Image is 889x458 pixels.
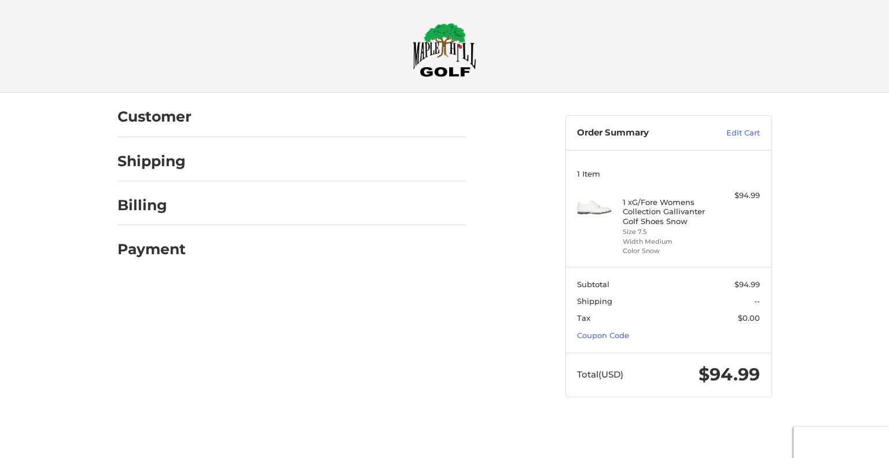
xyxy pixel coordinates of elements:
[794,427,889,458] iframe: Google Customer Reviews
[577,313,590,323] span: Tax
[577,127,701,139] h3: Order Summary
[738,313,760,323] span: $0.00
[577,331,629,340] a: Coupon Code
[754,296,760,306] span: --
[714,190,760,201] div: $94.99
[117,108,192,126] h2: Customer
[117,196,185,214] h2: Billing
[734,280,760,289] span: $94.99
[699,364,760,385] span: $94.99
[623,197,711,226] h4: 1 x G/Fore Womens Collection Gallivanter Golf Shoes Snow
[623,237,711,247] li: Width Medium
[701,127,760,139] a: Edit Cart
[577,369,623,380] span: Total (USD)
[117,152,186,170] h2: Shipping
[623,246,711,256] li: Color Snow
[577,169,760,178] h3: 1 Item
[577,280,609,289] span: Subtotal
[623,227,711,237] li: Size 7.5
[117,240,186,258] h2: Payment
[413,23,476,77] img: Maple Hill Golf
[577,296,612,306] span: Shipping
